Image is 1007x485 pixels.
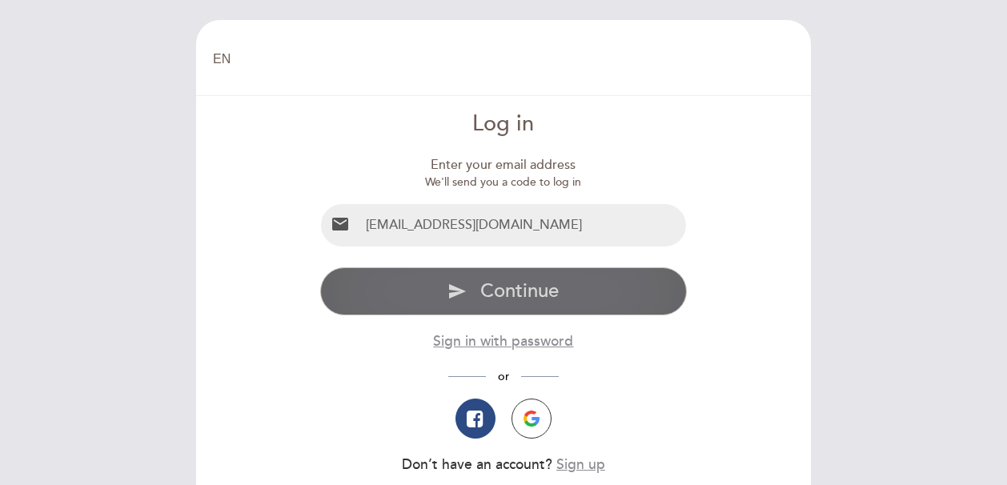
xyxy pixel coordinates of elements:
i: email [331,214,350,234]
button: send Continue [320,267,688,315]
div: Enter your email address [320,156,688,174]
span: Don’t have an account? [402,456,552,473]
img: icon-google.png [524,411,540,427]
i: send [447,282,467,301]
input: Email [359,204,687,247]
button: Sign in with password [433,331,573,351]
div: We'll send you a code to log in [320,174,688,190]
div: Log in [320,109,688,140]
span: or [486,370,521,383]
span: Continue [480,279,559,303]
button: Sign up [556,455,605,475]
